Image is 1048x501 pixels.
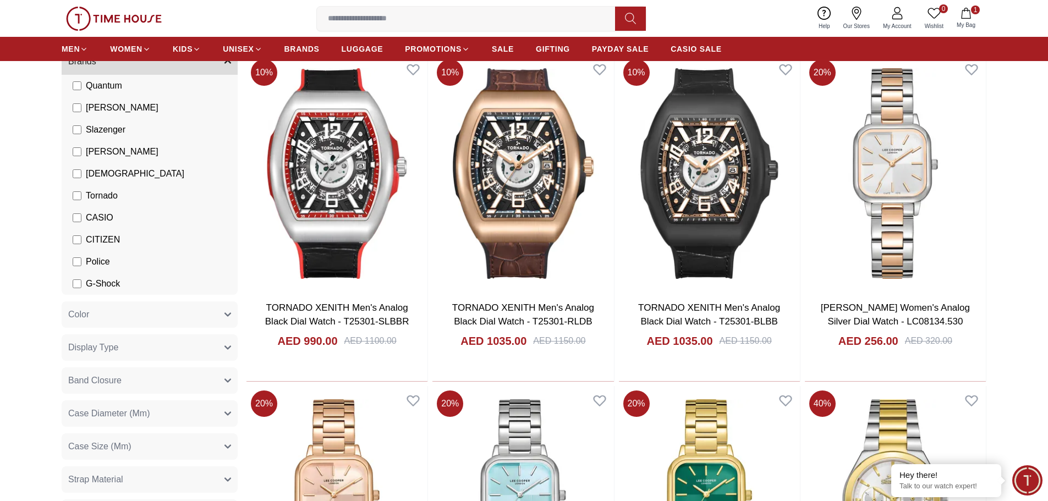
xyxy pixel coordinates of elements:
[173,43,193,54] span: KIDS
[73,257,81,266] input: Police
[342,39,383,59] a: LUGGAGE
[62,433,238,460] button: Case Size (Mm)
[68,308,89,321] span: Color
[246,55,427,291] img: TORNADO XENITH Men's Analog Black Dial Watch - T25301-SLBBR
[251,59,277,86] span: 10 %
[342,43,383,54] span: LUGGAGE
[492,43,514,54] span: SALE
[899,482,993,491] p: Talk to our watch expert!
[86,211,113,224] span: CASIO
[432,55,613,291] img: TORNADO XENITH Men's Analog Black Dial Watch - T25301-RLDB
[62,48,238,75] button: Brands
[223,43,254,54] span: UNISEX
[839,22,874,30] span: Our Stores
[592,43,649,54] span: PAYDAY SALE
[971,5,980,14] span: 1
[62,466,238,493] button: Strap Material
[952,21,980,29] span: My Bag
[1012,465,1042,496] div: Chat Widget
[918,4,950,32] a: 0Wishlist
[86,145,158,158] span: [PERSON_NAME]
[814,22,835,30] span: Help
[671,43,722,54] span: CASIO SALE
[73,147,81,156] input: [PERSON_NAME]
[284,43,320,54] span: BRANDS
[671,39,722,59] a: CASIO SALE
[73,81,81,90] input: Quantum
[837,4,876,32] a: Our Stores
[812,4,837,32] a: Help
[73,125,81,134] input: Slazenger
[284,39,320,59] a: BRANDS
[62,301,238,328] button: Color
[173,39,201,59] a: KIDS
[809,59,836,86] span: 20 %
[920,22,948,30] span: Wishlist
[623,59,650,86] span: 10 %
[720,334,772,348] div: AED 1150.00
[73,213,81,222] input: CASIO
[821,302,970,327] a: [PERSON_NAME] Women's Analog Silver Dial Watch - LC08134.530
[68,473,123,486] span: Strap Material
[405,43,462,54] span: PROMOTIONS
[73,279,81,288] input: G-Shock
[68,374,122,387] span: Band Closure
[68,440,131,453] span: Case Size (Mm)
[437,59,463,86] span: 10 %
[68,407,150,420] span: Case Diameter (Mm)
[592,39,649,59] a: PAYDAY SALE
[86,255,110,268] span: Police
[68,341,118,354] span: Display Type
[68,55,96,68] span: Brands
[62,43,80,54] span: MEN
[809,390,836,417] span: 40 %
[86,277,120,290] span: G-Shock
[460,333,526,349] h4: AED 1035.00
[536,39,570,59] a: GIFTING
[86,167,184,180] span: [DEMOGRAPHIC_DATA]
[66,7,162,31] img: ...
[62,334,238,361] button: Display Type
[73,191,81,200] input: Tornado
[646,333,712,349] h4: AED 1035.00
[62,39,88,59] a: MEN
[86,101,158,114] span: [PERSON_NAME]
[86,79,122,92] span: Quantum
[251,390,277,417] span: 20 %
[265,302,409,327] a: TORNADO XENITH Men's Analog Black Dial Watch - T25301-SLBBR
[62,400,238,427] button: Case Diameter (Mm)
[452,302,594,327] a: TORNADO XENITH Men's Analog Black Dial Watch - T25301-RLDB
[638,302,780,327] a: TORNADO XENITH Men's Analog Black Dial Watch - T25301-BLBB
[223,39,262,59] a: UNISEX
[110,43,142,54] span: WOMEN
[879,22,916,30] span: My Account
[405,39,470,59] a: PROMOTIONS
[73,235,81,244] input: CITIZEN
[73,169,81,178] input: [DEMOGRAPHIC_DATA]
[86,123,125,136] span: Slazenger
[899,470,993,481] div: Hey there!
[86,233,120,246] span: CITIZEN
[939,4,948,13] span: 0
[278,333,338,349] h4: AED 990.00
[533,334,585,348] div: AED 1150.00
[623,390,650,417] span: 20 %
[344,334,397,348] div: AED 1100.00
[62,367,238,394] button: Band Closure
[73,103,81,112] input: [PERSON_NAME]
[110,39,151,59] a: WOMEN
[838,333,898,349] h4: AED 256.00
[805,55,986,291] img: Lee Cooper Women's Analog Silver Dial Watch - LC08134.530
[492,39,514,59] a: SALE
[619,55,800,291] img: TORNADO XENITH Men's Analog Black Dial Watch - T25301-BLBB
[86,189,118,202] span: Tornado
[950,5,982,31] button: 1My Bag
[905,334,952,348] div: AED 320.00
[437,390,463,417] span: 20 %
[536,43,570,54] span: GIFTING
